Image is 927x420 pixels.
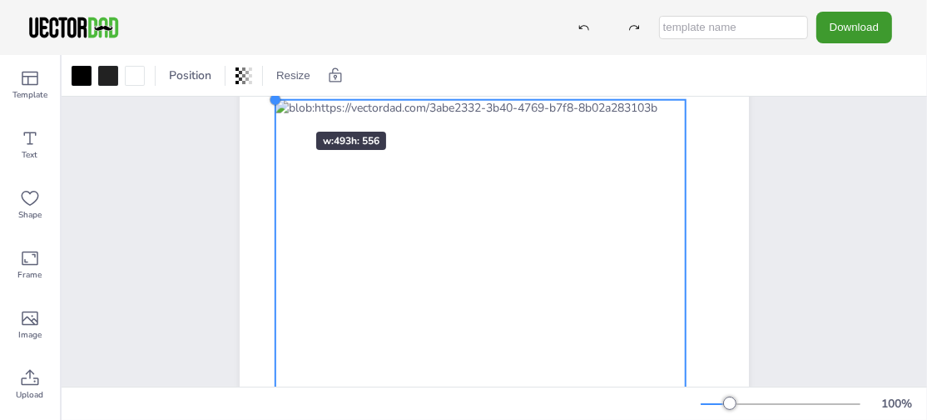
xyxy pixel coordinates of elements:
input: template name [659,16,808,39]
span: Text [22,148,38,162]
span: Frame [18,268,42,282]
img: VectorDad-1.png [27,15,121,40]
span: Position [166,67,215,83]
span: Shape [18,208,42,222]
span: Template [12,88,47,102]
span: Image [18,328,42,342]
div: 100 % [877,396,917,412]
button: Resize [270,62,317,89]
div: w: 493 h: 556 [316,132,386,150]
button: Download [816,12,892,42]
span: Upload [17,388,44,402]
